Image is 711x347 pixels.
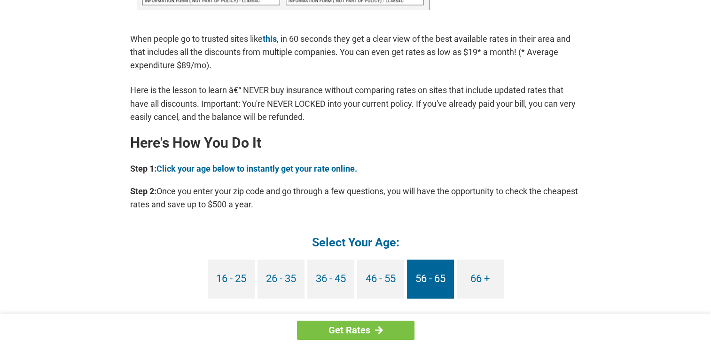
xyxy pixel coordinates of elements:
a: Click your age below to instantly get your rate online. [156,164,357,173]
a: 46 - 55 [357,260,404,299]
a: 66 + [457,260,504,299]
a: Get Rates [297,321,414,340]
a: 26 - 35 [258,260,305,299]
h2: Here's How You Do It [130,135,581,150]
a: 56 - 65 [407,260,454,299]
p: Once you enter your zip code and go through a few questions, you will have the opportunity to che... [130,185,581,211]
b: Step 1: [130,164,156,173]
a: 36 - 45 [307,260,354,299]
a: this [263,34,277,44]
a: 16 - 25 [208,260,255,299]
h4: Select Your Age: [130,235,581,250]
b: Step 2: [130,186,156,196]
p: When people go to trusted sites like , in 60 seconds they get a clear view of the best available ... [130,32,581,72]
p: Here is the lesson to learn â€“ NEVER buy insurance without comparing rates on sites that include... [130,84,581,123]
